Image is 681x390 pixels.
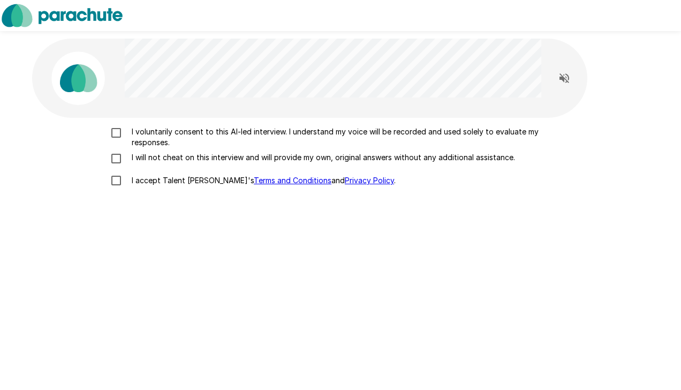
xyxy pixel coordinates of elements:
p: I voluntarily consent to this AI-led interview. I understand my voice will be recorded and used s... [127,126,576,148]
img: parachute_avatar.png [51,51,105,105]
button: Read questions aloud [554,67,575,89]
a: Terms and Conditions [254,176,331,185]
a: Privacy Policy [345,176,394,185]
p: I accept Talent [PERSON_NAME]'s and . [127,175,396,186]
p: I will not cheat on this interview and will provide my own, original answers without any addition... [127,152,515,163]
